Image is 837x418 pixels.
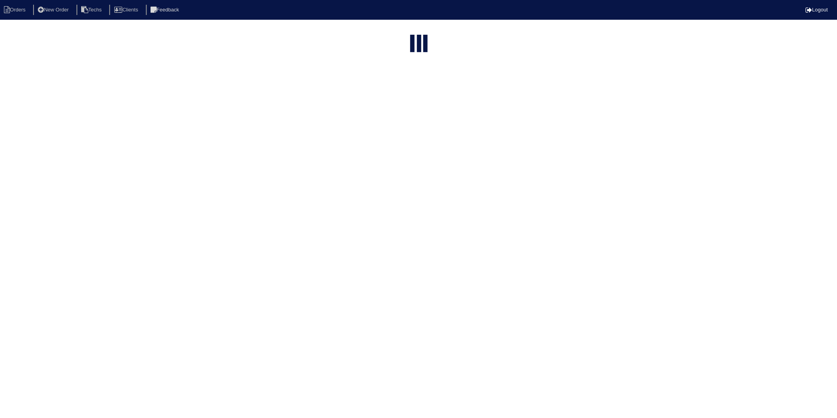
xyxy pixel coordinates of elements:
li: Feedback [146,5,185,15]
a: Clients [109,7,144,13]
li: New Order [33,5,75,15]
a: New Order [33,7,75,13]
a: Logout [805,7,827,13]
li: Clients [109,5,144,15]
li: Techs [76,5,108,15]
div: loading... [417,35,421,54]
a: Techs [76,7,108,13]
